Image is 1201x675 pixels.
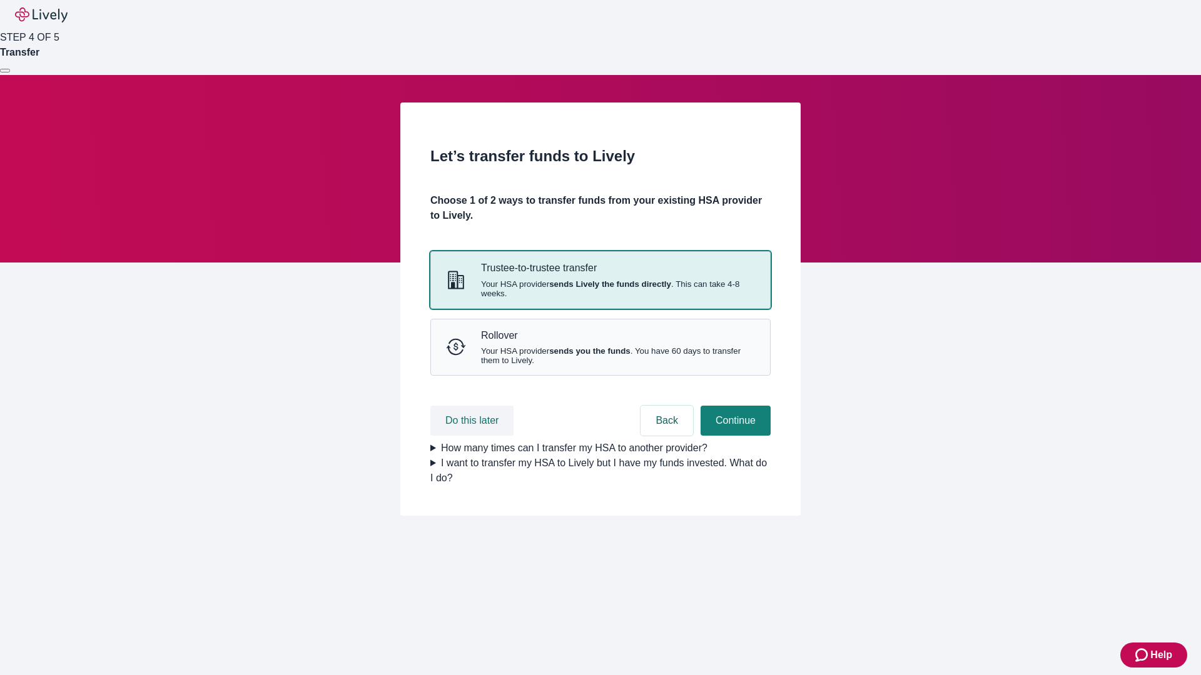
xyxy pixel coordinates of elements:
strong: sends Lively the funds directly [549,279,671,289]
img: Lively [15,7,68,22]
button: Zendesk support iconHelp [1120,642,1187,667]
span: Your HSA provider . This can take 4-8 weeks. [481,279,755,298]
svg: Zendesk support icon [1135,647,1150,662]
button: Do this later [430,406,514,436]
h2: Let’s transfer funds to Lively [430,145,771,167]
button: RolloverRolloverYour HSA providersends you the funds. You have 60 days to transfer them to Lively. [431,319,770,375]
span: Help [1150,647,1172,662]
summary: I want to transfer my HSA to Lively but I have my funds invested. What do I do? [430,456,771,486]
button: Back [641,406,693,436]
button: Trustee-to-trusteeTrustee-to-trustee transferYour HSA providersends Lively the funds directly. Th... [431,252,770,307]
summary: How many times can I transfer my HSA to another provider? [430,441,771,456]
strong: sends you the funds [549,346,631,356]
p: Trustee-to-trustee transfer [481,262,755,274]
h4: Choose 1 of 2 ways to transfer funds from your existing HSA provider to Lively. [430,193,771,223]
svg: Trustee-to-trustee [446,270,466,290]
p: Rollover [481,329,755,341]
span: Your HSA provider . You have 60 days to transfer them to Lively. [481,346,755,365]
button: Continue [701,406,771,436]
svg: Rollover [446,337,466,357]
